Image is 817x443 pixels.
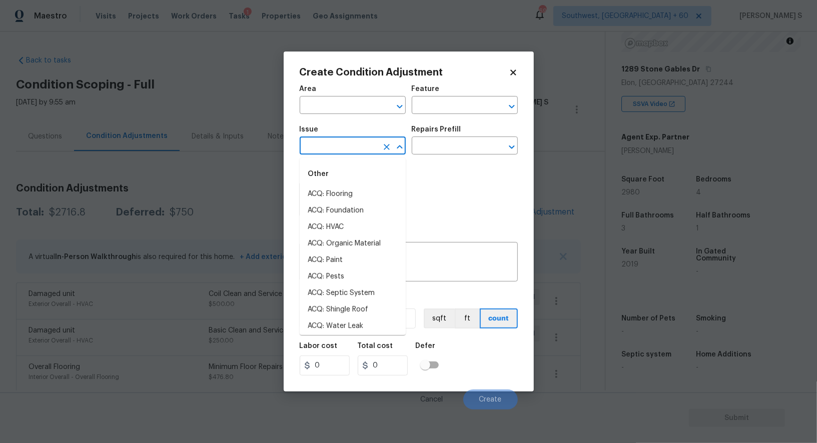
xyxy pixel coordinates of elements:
span: Create [479,396,502,403]
h5: Labor cost [300,342,338,349]
li: ACQ: HVAC [300,219,406,235]
h5: Repairs Prefill [412,126,461,133]
h5: Feature [412,85,440,92]
li: ACQ: Water Leak [300,318,406,334]
button: Close [393,140,407,154]
li: ACQ: Foundation [300,202,406,219]
h2: Create Condition Adjustment [300,67,509,77]
h5: Area [300,85,317,92]
h5: Total cost [358,342,393,349]
li: ACQ: Pests [300,268,406,285]
h5: Issue [300,126,319,133]
button: Open [505,140,519,154]
button: Open [393,99,407,113]
li: ACQ: Organic Material [300,235,406,252]
button: Clear [380,140,394,154]
button: Open [505,99,519,113]
li: ACQ: Shingle Roof [300,301,406,318]
button: sqft [424,308,455,328]
div: Other [300,162,406,186]
li: Appliance Install [300,334,406,351]
span: Cancel [421,396,443,403]
button: count [480,308,518,328]
button: Create [463,389,518,409]
button: Cancel [405,389,459,409]
li: ACQ: Septic System [300,285,406,301]
button: ft [455,308,480,328]
h5: Defer [416,342,436,349]
li: ACQ: Paint [300,252,406,268]
li: ACQ: Flooring [300,186,406,202]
